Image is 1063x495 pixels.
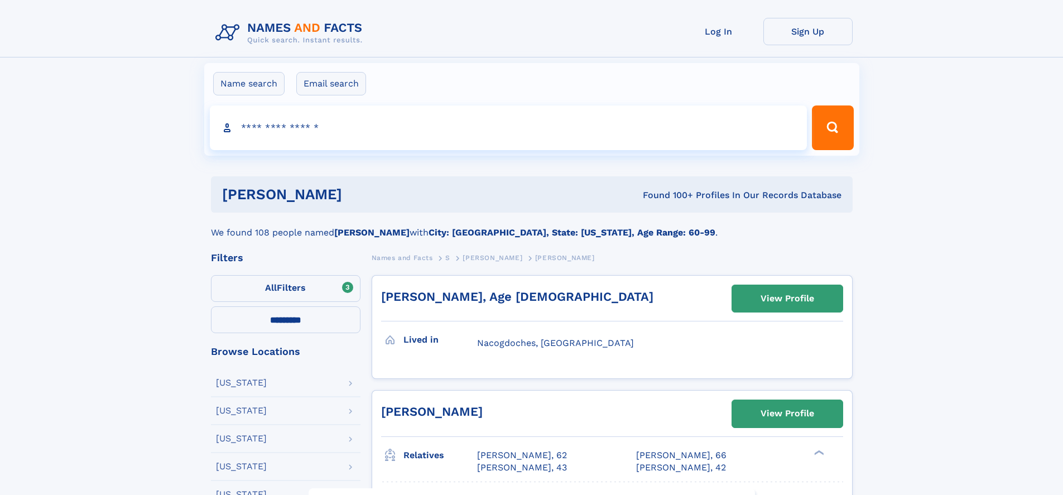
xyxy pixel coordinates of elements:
div: We found 108 people named with . [211,213,853,239]
h3: Relatives [403,446,477,465]
span: S [445,254,450,262]
a: View Profile [732,285,843,312]
a: [PERSON_NAME], 66 [636,449,727,462]
div: Found 100+ Profiles In Our Records Database [492,189,841,201]
label: Filters [211,275,360,302]
h1: [PERSON_NAME] [222,188,493,201]
div: [US_STATE] [216,462,267,471]
label: Email search [296,72,366,95]
a: Names and Facts [372,251,433,265]
a: [PERSON_NAME], 42 [636,462,726,474]
a: Sign Up [763,18,853,45]
div: Filters [211,253,360,263]
span: [PERSON_NAME] [535,254,595,262]
a: View Profile [732,400,843,427]
a: S [445,251,450,265]
div: [US_STATE] [216,406,267,415]
input: search input [210,105,807,150]
a: [PERSON_NAME], 62 [477,449,567,462]
span: All [265,282,277,293]
div: View Profile [761,401,814,426]
span: [PERSON_NAME] [463,254,522,262]
b: [PERSON_NAME] [334,227,410,238]
span: Nacogdoches, [GEOGRAPHIC_DATA] [477,338,634,348]
div: [US_STATE] [216,434,267,443]
a: [PERSON_NAME] [381,405,483,419]
a: [PERSON_NAME] [463,251,522,265]
div: [US_STATE] [216,378,267,387]
div: View Profile [761,286,814,311]
label: Name search [213,72,285,95]
div: Browse Locations [211,347,360,357]
b: City: [GEOGRAPHIC_DATA], State: [US_STATE], Age Range: 60-99 [429,227,715,238]
div: ❯ [811,449,825,456]
a: [PERSON_NAME], Age [DEMOGRAPHIC_DATA] [381,290,653,304]
button: Search Button [812,105,853,150]
a: [PERSON_NAME], 43 [477,462,567,474]
a: Log In [674,18,763,45]
img: Logo Names and Facts [211,18,372,48]
h3: Lived in [403,330,477,349]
